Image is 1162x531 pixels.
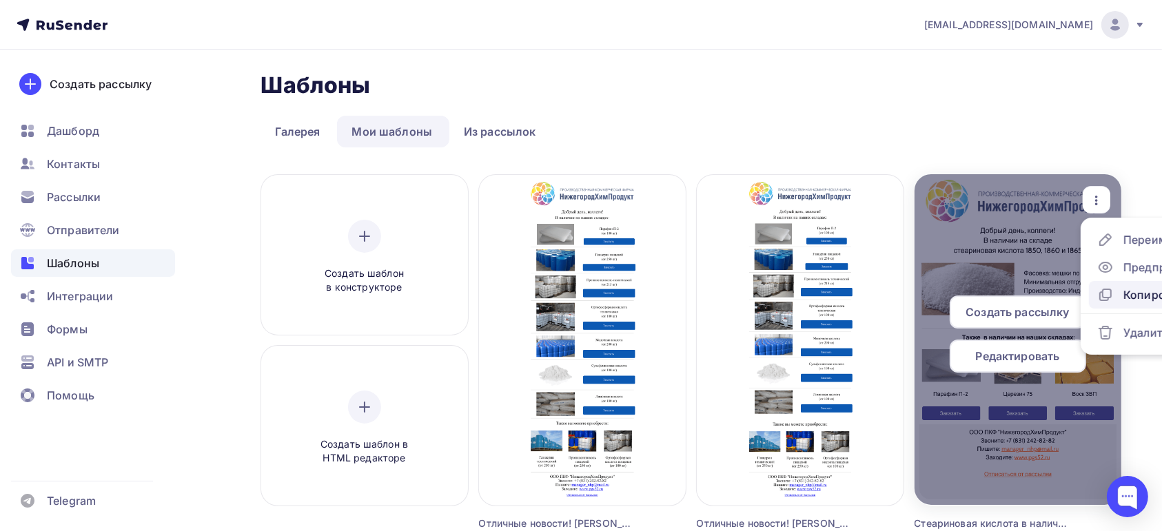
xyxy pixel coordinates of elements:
[299,437,430,466] span: Создать шаблон в HTML редакторе
[924,11,1145,39] a: [EMAIL_ADDRESS][DOMAIN_NAME]
[299,267,430,295] span: Создать шаблон в конструкторе
[11,249,175,277] a: Шаблоны
[261,116,335,147] a: Галерея
[11,216,175,244] a: Отправители
[697,517,852,530] div: Отличные новости! [PERSON_NAME] снова в наличии!
[50,76,152,92] div: Создать рассылку
[11,315,175,343] a: Формы
[47,222,120,238] span: Отправители
[47,288,113,304] span: Интеграции
[47,354,108,371] span: API и SMTP
[47,255,99,271] span: Шаблоны
[47,321,88,337] span: Формы
[337,116,447,147] a: Мои шаблоны
[11,150,175,178] a: Контакты
[924,18,1093,32] span: [EMAIL_ADDRESS][DOMAIN_NAME]
[449,116,551,147] a: Из рассылок
[47,387,94,404] span: Помощь
[47,156,100,172] span: Контакты
[261,72,371,99] h2: Шаблоны
[915,517,1070,530] div: Стеариновая кислота в наличии
[479,517,634,530] div: Отличные новости! [PERSON_NAME] снова в наличии!
[47,492,96,509] span: Telegram
[11,117,175,145] a: Дашборд
[966,304,1069,320] span: Создать рассылку
[976,348,1060,364] span: Редактировать
[11,183,175,211] a: Рассылки
[47,189,101,205] span: Рассылки
[47,123,99,139] span: Дашборд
